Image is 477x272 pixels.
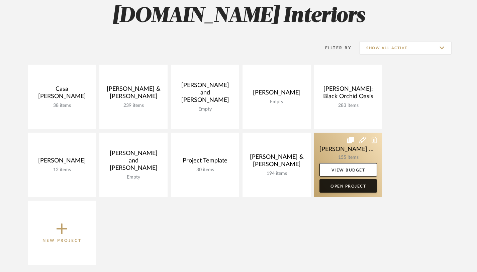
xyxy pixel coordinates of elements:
[33,167,91,173] div: 12 items
[319,163,377,177] a: View Budget
[105,103,162,109] div: 239 items
[33,103,91,109] div: 38 items
[33,157,91,167] div: [PERSON_NAME]
[248,99,305,105] div: Empty
[42,237,82,244] p: New Project
[176,157,234,167] div: Project Template
[248,89,305,99] div: [PERSON_NAME]
[248,153,305,171] div: [PERSON_NAME] & [PERSON_NAME]
[176,167,234,173] div: 30 items
[28,201,96,265] button: New Project
[176,107,234,112] div: Empty
[105,85,162,103] div: [PERSON_NAME] & [PERSON_NAME]
[319,103,377,109] div: 283 items
[105,175,162,180] div: Empty
[319,179,377,193] a: Open Project
[105,150,162,175] div: [PERSON_NAME] and [PERSON_NAME]
[33,85,91,103] div: Casa [PERSON_NAME]
[176,82,234,107] div: [PERSON_NAME] and [PERSON_NAME]
[248,171,305,177] div: 194 items
[316,45,352,51] div: Filter By
[319,85,377,103] div: [PERSON_NAME]: Black Orchid Oasis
